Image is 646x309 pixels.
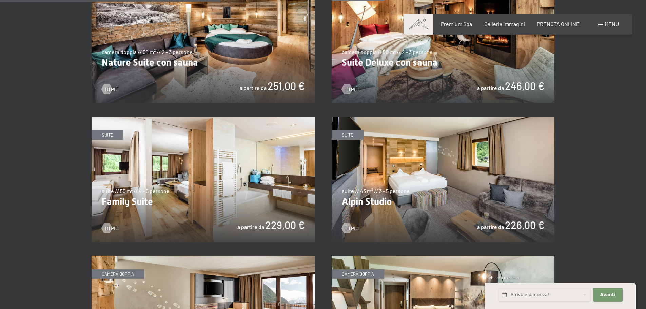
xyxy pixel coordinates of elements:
[485,275,519,281] span: Richiesta express
[342,85,359,93] a: Di più
[332,117,555,242] img: Alpin Studio
[605,21,619,27] span: Menu
[105,85,119,93] span: Di più
[105,225,119,232] span: Di più
[537,21,580,27] a: PRENOTA ONLINE
[484,21,525,27] a: Galleria immagini
[92,256,315,260] a: Vital Superior
[593,288,622,302] button: Avanti
[345,85,359,93] span: Di più
[102,85,119,93] a: Di più
[600,292,615,298] span: Avanti
[342,225,359,232] a: Di più
[332,117,555,121] a: Alpin Studio
[345,225,359,232] span: Di più
[92,117,315,242] img: Family Suite
[92,117,315,121] a: Family Suite
[332,256,555,260] a: Junior
[102,225,119,232] a: Di più
[441,21,472,27] a: Premium Spa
